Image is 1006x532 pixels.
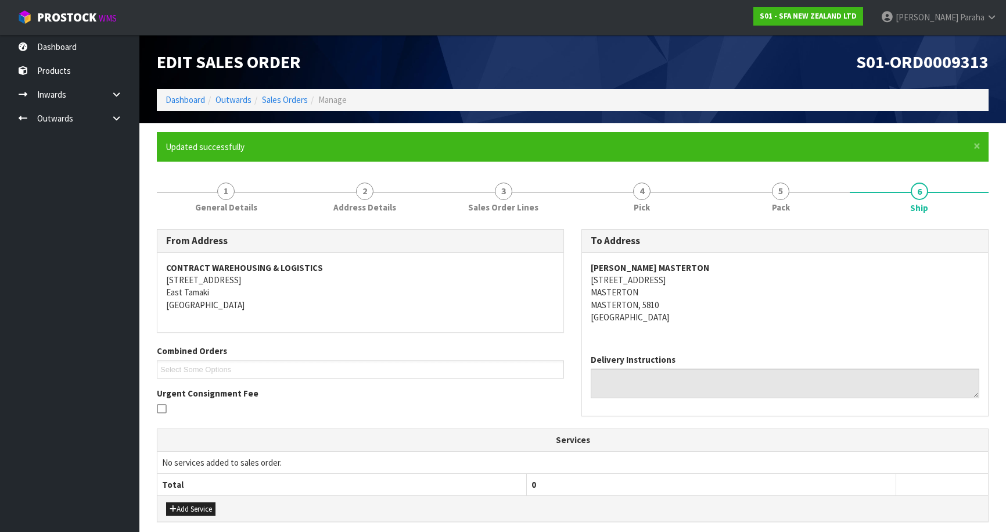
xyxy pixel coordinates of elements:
span: 3 [495,183,512,200]
span: 5 [772,183,789,200]
strong: [PERSON_NAME] MASTERTON [591,262,709,273]
span: 1 [217,183,235,200]
span: Pack [772,201,790,213]
h3: From Address [166,235,555,247]
address: [STREET_ADDRESS] MASTERTON MASTERTON, 5810 [GEOGRAPHIC_DATA] [591,262,979,324]
span: 2 [356,183,373,200]
th: Total [157,473,527,495]
span: ProStock [37,10,96,25]
span: × [973,138,980,154]
span: Paraha [960,12,985,23]
strong: CONTRACT WAREHOUSING & LOGISTICS [166,262,323,273]
address: [STREET_ADDRESS] East Tamaki [GEOGRAPHIC_DATA] [166,262,555,312]
span: Sales Order Lines [468,201,538,213]
a: Dashboard [166,94,205,105]
label: Combined Orders [157,345,227,357]
span: Pick [634,201,650,213]
span: Updated successfully [166,141,245,152]
span: Manage [318,94,347,105]
span: Ship [910,202,928,214]
a: S01 - SFA NEW ZEALAND LTD [753,7,863,26]
span: S01-ORD0009313 [856,51,989,73]
span: Edit Sales Order [157,51,301,73]
small: WMS [99,13,117,24]
span: 4 [633,183,651,200]
span: 0 [531,479,536,490]
a: Sales Orders [262,94,308,105]
label: Urgent Consignment Fee [157,387,258,399]
span: [PERSON_NAME] [896,12,958,23]
strong: S01 - SFA NEW ZEALAND LTD [760,11,857,21]
img: cube-alt.png [17,10,32,24]
span: 6 [911,183,928,200]
span: Address Details [333,201,396,213]
h3: To Address [591,235,979,247]
th: Services [157,429,988,451]
button: Add Service [166,502,215,516]
span: General Details [195,201,257,213]
label: Delivery Instructions [591,354,676,366]
a: Outwards [215,94,251,105]
td: No services added to sales order. [157,451,988,473]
